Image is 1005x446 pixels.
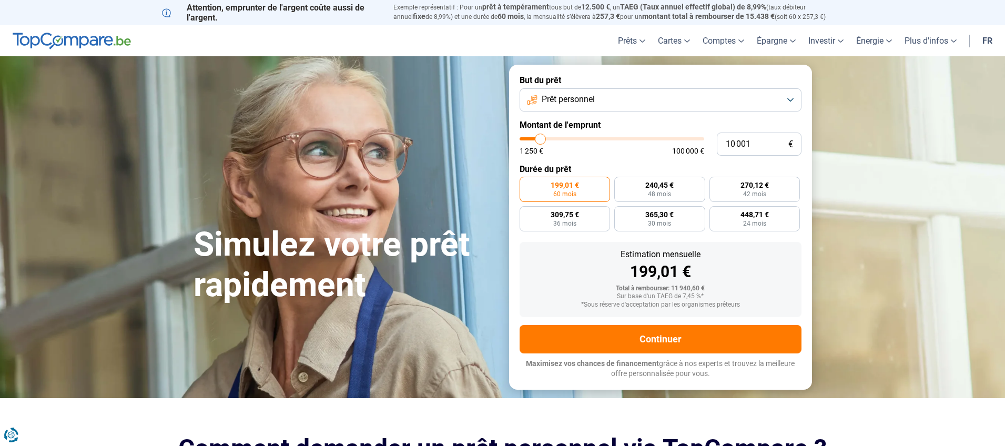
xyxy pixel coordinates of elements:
[520,88,801,111] button: Prêt personnel
[553,220,576,227] span: 36 mois
[520,75,801,85] label: But du prêt
[551,211,579,218] span: 309,75 €
[520,147,543,155] span: 1 250 €
[648,191,671,197] span: 48 mois
[413,12,425,21] span: fixe
[528,285,793,292] div: Total à rembourser: 11 940,60 €
[194,225,496,306] h1: Simulez votre prêt rapidement
[802,25,850,56] a: Investir
[520,325,801,353] button: Continuer
[850,25,898,56] a: Énergie
[482,3,549,11] span: prêt à tempérament
[672,147,704,155] span: 100 000 €
[520,164,801,174] label: Durée du prêt
[528,293,793,300] div: Sur base d'un TAEG de 7,45 %*
[520,359,801,379] p: grâce à nos experts et trouvez la meilleure offre personnalisée pour vous.
[740,181,769,189] span: 270,12 €
[526,359,659,368] span: Maximisez vos chances de financement
[645,181,674,189] span: 240,45 €
[528,264,793,280] div: 199,01 €
[898,25,963,56] a: Plus d'infos
[528,250,793,259] div: Estimation mensuelle
[498,12,524,21] span: 60 mois
[750,25,802,56] a: Épargne
[696,25,750,56] a: Comptes
[740,211,769,218] span: 448,71 €
[393,3,844,22] p: Exemple représentatif : Pour un tous but de , un (taux débiteur annuel de 8,99%) et une durée de ...
[596,12,620,21] span: 257,3 €
[620,3,766,11] span: TAEG (Taux annuel effectif global) de 8,99%
[581,3,610,11] span: 12.500 €
[645,211,674,218] span: 365,30 €
[551,181,579,189] span: 199,01 €
[162,3,381,23] p: Attention, emprunter de l'argent coûte aussi de l'argent.
[743,220,766,227] span: 24 mois
[976,25,999,56] a: fr
[788,140,793,149] span: €
[520,120,801,130] label: Montant de l'emprunt
[648,220,671,227] span: 30 mois
[612,25,652,56] a: Prêts
[13,33,131,49] img: TopCompare
[743,191,766,197] span: 42 mois
[542,94,595,105] span: Prêt personnel
[652,25,696,56] a: Cartes
[553,191,576,197] span: 60 mois
[528,301,793,309] div: *Sous réserve d'acceptation par les organismes prêteurs
[642,12,775,21] span: montant total à rembourser de 15.438 €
